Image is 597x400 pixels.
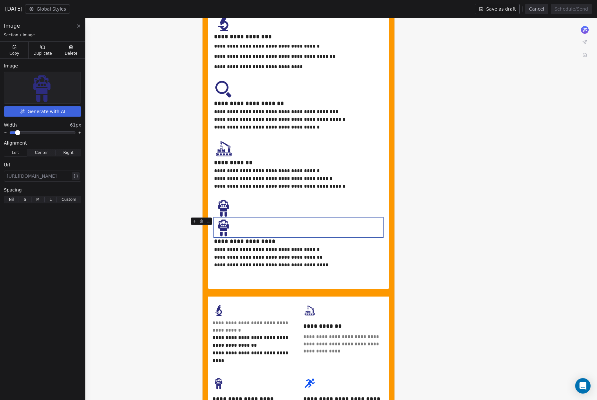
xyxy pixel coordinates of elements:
span: Url [4,162,10,168]
button: Save as draft [475,4,520,14]
span: 61px [70,122,81,128]
span: Custom [62,197,76,202]
span: M [36,197,39,202]
span: Center [35,150,48,156]
button: Cancel [525,4,548,14]
button: Global Styles [25,4,70,13]
img: Selected image [27,72,58,103]
button: Generate with AI [4,106,81,117]
span: Width [4,122,17,128]
span: [DATE] [5,5,22,13]
span: Image [4,22,20,30]
span: L [49,197,52,202]
button: Schedule/Send [551,4,592,14]
span: Nil [9,197,14,202]
span: Spacing [4,187,22,193]
span: S [24,197,26,202]
span: Image [23,32,35,38]
span: Duplicate [33,51,52,56]
span: Right [63,150,74,156]
span: Delete [65,51,78,56]
span: Image [4,63,18,69]
span: Section [4,32,18,38]
span: Alignment [4,140,27,146]
div: Open Intercom Messenger [575,378,591,394]
span: Copy [9,51,19,56]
